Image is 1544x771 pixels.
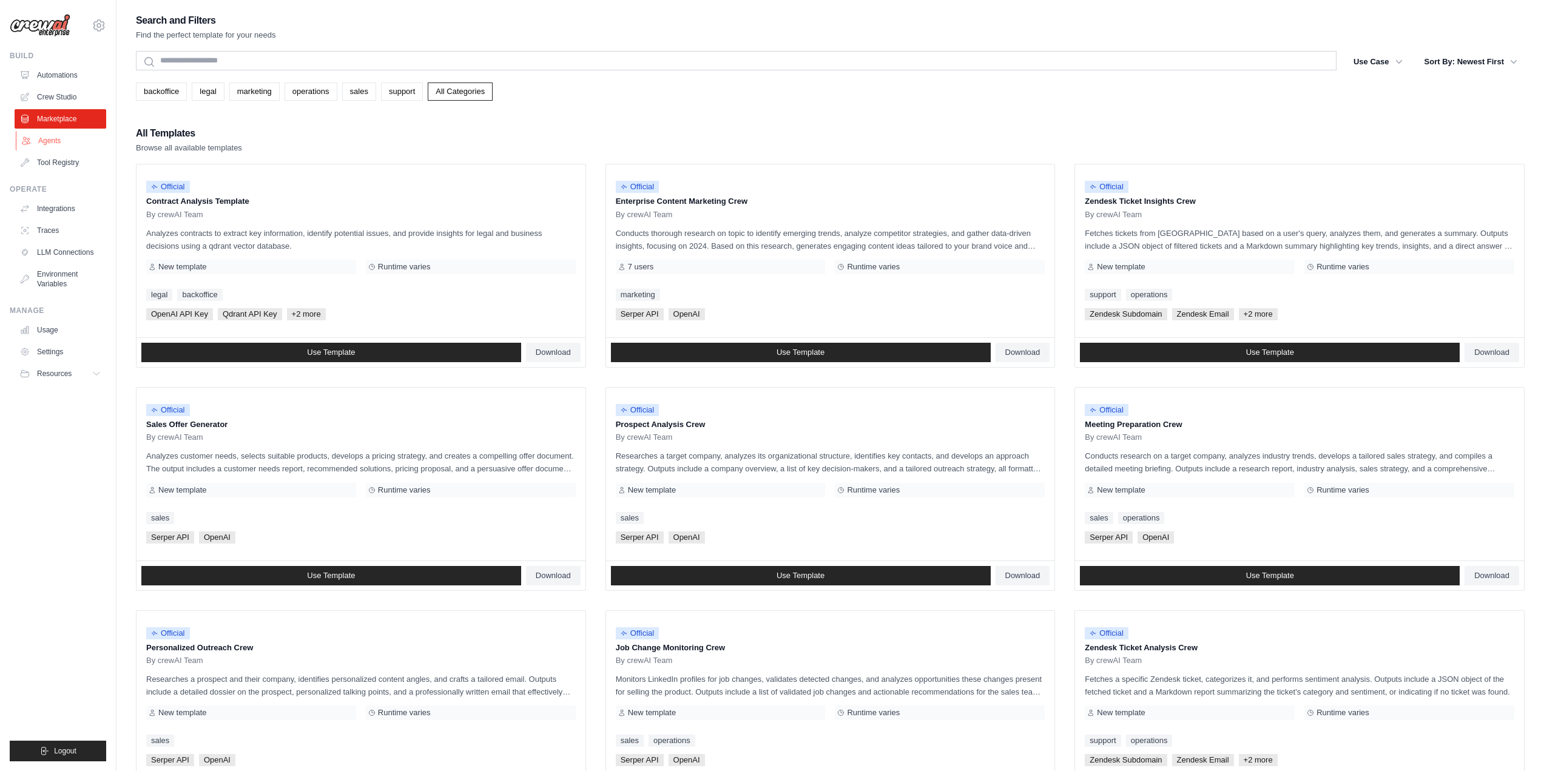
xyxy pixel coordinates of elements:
[616,656,673,665] span: By crewAI Team
[136,142,242,154] p: Browse all available templates
[199,531,235,544] span: OpenAI
[616,404,659,416] span: Official
[37,369,72,379] span: Resources
[378,708,431,718] span: Runtime varies
[10,741,106,761] button: Logout
[1239,754,1278,766] span: +2 more
[146,289,172,301] a: legal
[616,735,644,747] a: sales
[616,227,1045,252] p: Conducts thorough research on topic to identify emerging trends, analyze competitor strategies, a...
[146,754,194,766] span: Serper API
[10,306,106,315] div: Manage
[1085,642,1514,654] p: Zendesk Ticket Analysis Crew
[381,82,423,101] a: support
[342,82,376,101] a: sales
[1085,433,1142,442] span: By crewAI Team
[428,82,493,101] a: All Categories
[536,348,571,357] span: Download
[1085,227,1514,252] p: Fetches tickets from [GEOGRAPHIC_DATA] based on a user's query, analyzes them, and generates a su...
[141,566,521,585] a: Use Template
[1465,343,1519,362] a: Download
[616,642,1045,654] p: Job Change Monitoring Crew
[628,708,676,718] span: New template
[285,82,337,101] a: operations
[146,449,576,475] p: Analyzes customer needs, selects suitable products, develops a pricing strategy, and creates a co...
[158,485,206,495] span: New template
[146,308,213,320] span: OpenAI API Key
[996,343,1050,362] a: Download
[628,262,654,272] span: 7 users
[16,131,107,150] a: Agents
[616,754,664,766] span: Serper API
[1118,512,1165,524] a: operations
[1085,404,1128,416] span: Official
[15,264,106,294] a: Environment Variables
[146,673,576,698] p: Researches a prospect and their company, identifies personalized content angles, and crafts a tai...
[669,754,705,766] span: OpenAI
[146,735,174,747] a: sales
[1246,348,1294,357] span: Use Template
[307,571,355,581] span: Use Template
[146,419,576,431] p: Sales Offer Generator
[526,566,581,585] a: Download
[1097,708,1145,718] span: New template
[536,571,571,581] span: Download
[287,308,326,320] span: +2 more
[616,433,673,442] span: By crewAI Team
[1316,708,1369,718] span: Runtime varies
[146,210,203,220] span: By crewAI Team
[1085,754,1167,766] span: Zendesk Subdomain
[158,708,206,718] span: New template
[146,656,203,665] span: By crewAI Team
[1346,51,1410,73] button: Use Case
[996,566,1050,585] a: Download
[616,195,1045,207] p: Enterprise Content Marketing Crew
[146,531,194,544] span: Serper API
[10,51,106,61] div: Build
[1417,51,1525,73] button: Sort By: Newest First
[616,449,1045,475] p: Researches a target company, analyzes its organizational structure, identifies key contacts, and ...
[15,342,106,362] a: Settings
[616,419,1045,431] p: Prospect Analysis Crew
[146,627,190,639] span: Official
[1085,673,1514,698] p: Fetches a specific Zendesk ticket, categorizes it, and performs sentiment analysis. Outputs inclu...
[1085,531,1133,544] span: Serper API
[378,262,431,272] span: Runtime varies
[1005,571,1040,581] span: Download
[1085,289,1121,301] a: support
[777,348,824,357] span: Use Template
[146,642,576,654] p: Personalized Outreach Crew
[192,82,224,101] a: legal
[136,125,242,142] h2: All Templates
[628,485,676,495] span: New template
[1085,627,1128,639] span: Official
[649,735,695,747] a: operations
[616,181,659,193] span: Official
[146,433,203,442] span: By crewAI Team
[1138,531,1174,544] span: OpenAI
[669,531,705,544] span: OpenAI
[10,14,70,37] img: Logo
[1080,343,1460,362] a: Use Template
[136,29,276,41] p: Find the perfect template for your needs
[1085,181,1128,193] span: Official
[15,364,106,383] button: Resources
[616,289,660,301] a: marketing
[1097,485,1145,495] span: New template
[15,109,106,129] a: Marketplace
[1005,348,1040,357] span: Download
[1080,566,1460,585] a: Use Template
[1085,308,1167,320] span: Zendesk Subdomain
[136,12,276,29] h2: Search and Filters
[1085,195,1514,207] p: Zendesk Ticket Insights Crew
[146,227,576,252] p: Analyzes contracts to extract key information, identify potential issues, and provide insights fo...
[1085,419,1514,431] p: Meeting Preparation Crew
[616,210,673,220] span: By crewAI Team
[15,221,106,240] a: Traces
[1085,449,1514,475] p: Conducts research on a target company, analyzes industry trends, develops a tailored sales strate...
[616,512,644,524] a: sales
[611,566,991,585] a: Use Template
[1085,656,1142,665] span: By crewAI Team
[616,673,1045,698] p: Monitors LinkedIn profiles for job changes, validates detected changes, and analyzes opportunitie...
[15,199,106,218] a: Integrations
